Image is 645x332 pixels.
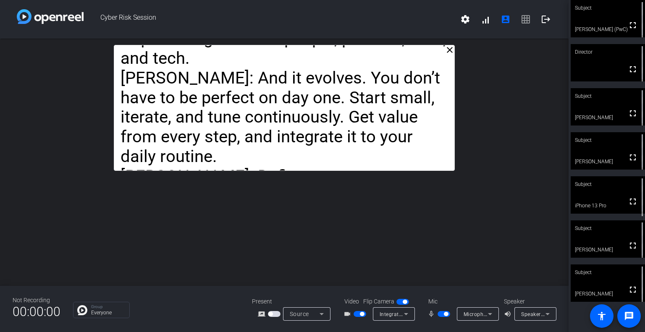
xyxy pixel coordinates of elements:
[91,305,125,309] p: Group
[628,285,638,295] mat-icon: fullscreen
[504,297,554,306] div: Speaker
[17,9,84,24] img: white-gradient.svg
[541,14,551,24] mat-icon: logout
[628,20,638,30] mat-icon: fullscreen
[501,14,511,24] mat-icon: account_box
[290,311,309,317] span: Source
[420,297,504,306] div: Mic
[628,196,638,207] mat-icon: fullscreen
[504,309,514,319] mat-icon: volume_up
[13,301,60,322] span: 00:00:00
[13,296,60,305] div: Not Recording
[628,241,638,251] mat-icon: fullscreen
[624,311,634,321] mat-icon: message
[597,311,607,321] mat-icon: accessibility
[252,297,336,306] div: Present
[427,309,438,319] mat-icon: mic_none
[628,64,638,74] mat-icon: fullscreen
[571,264,645,280] div: Subject
[121,68,448,167] p: [PERSON_NAME]: And it evolves. You don’t have to be perfect on day one. Start small, iterate, and...
[258,309,268,319] mat-icon: screen_share_outline
[121,167,448,225] p: [PERSON_NAME]: Define your taxonomy early. Tailor your metrics. Keep the board in mind. That’s wh...
[521,311,590,317] span: Speakers (Realtek(R) Audio)
[571,132,645,148] div: Subject
[380,311,456,317] span: Integrated Camera (174f:2454)
[571,220,645,236] div: Subject
[571,176,645,192] div: Subject
[628,108,638,118] mat-icon: fullscreen
[460,14,470,24] mat-icon: settings
[363,297,394,306] span: Flip Camera
[77,305,87,315] img: Chat Icon
[445,45,455,55] mat-icon: close
[571,88,645,104] div: Subject
[91,310,125,315] p: Everyone
[343,309,354,319] mat-icon: videocam_outline
[84,9,455,29] span: Cyber Risk Session
[475,9,496,29] button: signal_cellular_alt
[344,297,359,306] span: Video
[628,152,638,162] mat-icon: fullscreen
[571,44,645,60] div: Director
